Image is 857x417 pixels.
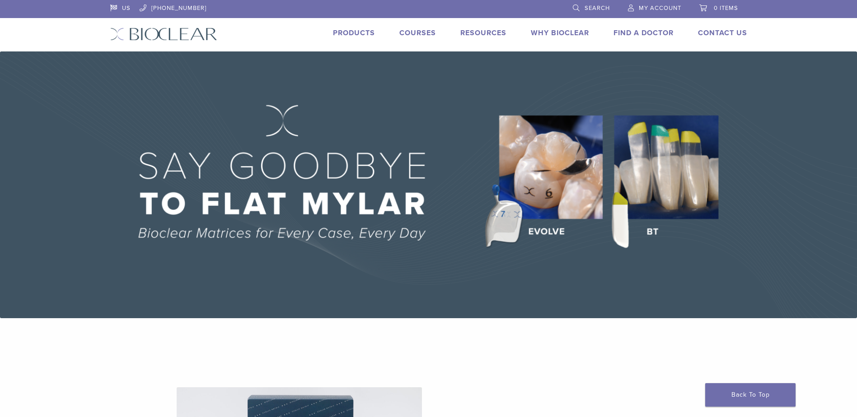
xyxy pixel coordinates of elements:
[333,28,375,37] a: Products
[613,28,674,37] a: Find A Doctor
[531,28,589,37] a: Why Bioclear
[714,5,738,12] span: 0 items
[399,28,436,37] a: Courses
[639,5,681,12] span: My Account
[460,28,506,37] a: Resources
[698,28,747,37] a: Contact Us
[110,28,217,41] img: Bioclear
[585,5,610,12] span: Search
[705,383,796,407] a: Back To Top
